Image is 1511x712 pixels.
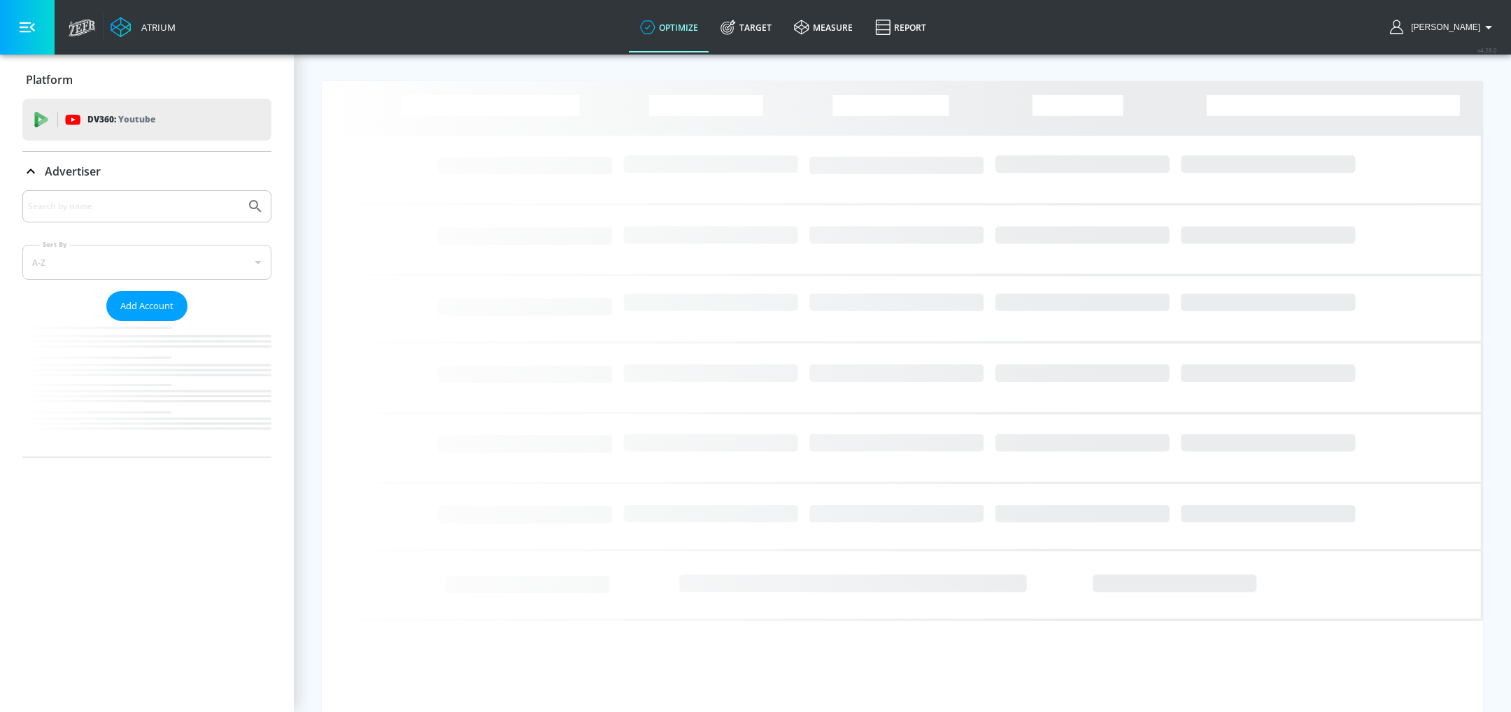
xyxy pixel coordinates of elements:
[26,72,73,87] p: Platform
[118,112,155,127] p: Youtube
[87,112,155,127] p: DV360:
[783,2,864,52] a: measure
[22,190,271,457] div: Advertiser
[709,2,783,52] a: Target
[22,321,271,457] nav: list of Advertiser
[111,17,176,38] a: Atrium
[28,197,240,215] input: Search by name
[22,60,271,99] div: Platform
[22,245,271,280] div: A-Z
[1390,19,1497,36] button: [PERSON_NAME]
[22,152,271,191] div: Advertiser
[629,2,709,52] a: optimize
[864,2,937,52] a: Report
[22,99,271,141] div: DV360: Youtube
[106,291,187,321] button: Add Account
[45,164,101,179] p: Advertiser
[120,298,173,314] span: Add Account
[1405,22,1480,32] span: login as: ashley.jan@zefr.com
[136,21,176,34] div: Atrium
[1477,46,1497,54] span: v 4.28.0
[40,240,70,249] label: Sort By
